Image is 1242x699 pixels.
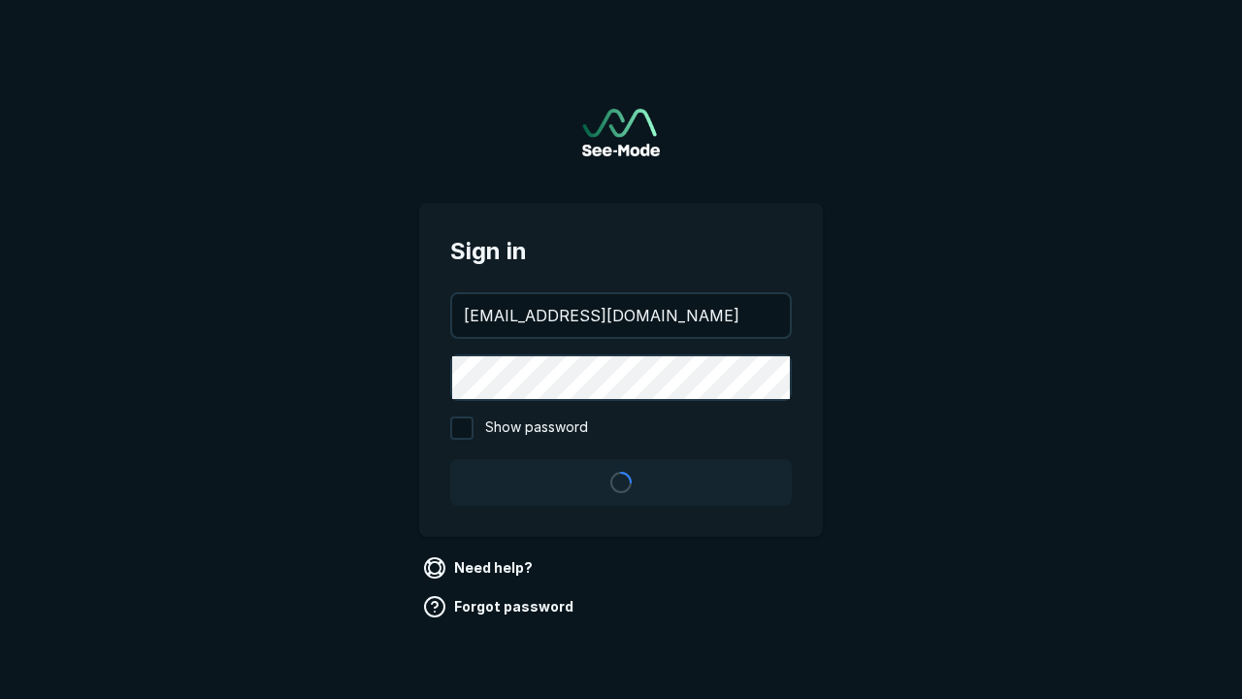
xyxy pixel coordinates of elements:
a: Forgot password [419,591,581,622]
a: Need help? [419,552,540,583]
span: Sign in [450,234,792,269]
a: Go to sign in [582,109,660,156]
img: See-Mode Logo [582,109,660,156]
input: your@email.com [452,294,790,337]
span: Show password [485,416,588,440]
